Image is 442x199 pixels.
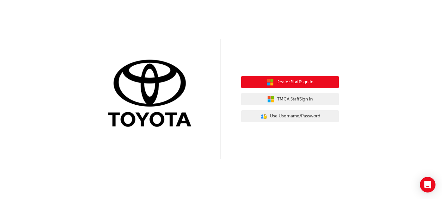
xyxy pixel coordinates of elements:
[103,58,201,130] img: Trak
[277,96,313,103] span: TMCA Staff Sign In
[241,93,339,105] button: TMCA StaffSign In
[270,113,320,120] span: Use Username/Password
[241,110,339,123] button: Use Username/Password
[241,76,339,88] button: Dealer StaffSign In
[420,177,435,192] div: Open Intercom Messenger
[276,78,313,86] span: Dealer Staff Sign In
